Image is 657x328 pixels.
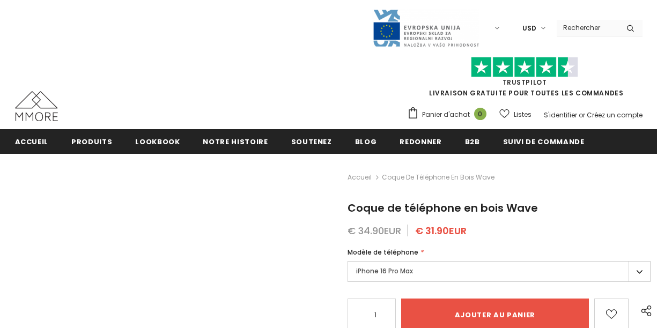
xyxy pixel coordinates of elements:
span: 0 [474,108,486,120]
span: Listes [514,109,531,120]
a: Produits [71,129,112,153]
span: € 31.90EUR [415,224,467,237]
span: Coque de téléphone en bois Wave [382,171,494,184]
span: € 34.90EUR [348,224,401,237]
span: Modèle de téléphone [348,248,418,257]
a: Javni Razpis [372,23,479,32]
span: Redonner [400,137,441,147]
span: USD [522,23,536,34]
img: Cas MMORE [15,91,58,121]
a: Créez un compte [587,110,643,120]
a: soutenez [291,129,332,153]
img: Faites confiance aux étoiles pilotes [471,57,578,78]
span: or [579,110,585,120]
label: iPhone 16 Pro Max [348,261,651,282]
a: Blog [355,129,377,153]
span: Suivi de commande [503,137,585,147]
input: Search Site [557,20,618,35]
a: Lookbook [135,129,180,153]
img: Javni Razpis [372,9,479,48]
span: Coque de téléphone en bois Wave [348,200,538,215]
a: S'identifier [544,110,577,120]
a: Accueil [15,129,49,153]
span: Panier d'achat [422,109,470,120]
a: TrustPilot [503,78,547,87]
a: Redonner [400,129,441,153]
a: B2B [465,129,480,153]
span: Notre histoire [203,137,268,147]
span: Accueil [15,137,49,147]
span: B2B [465,137,480,147]
a: Suivi de commande [503,129,585,153]
a: Accueil [348,171,372,184]
a: Listes [499,105,531,124]
span: soutenez [291,137,332,147]
span: Produits [71,137,112,147]
span: LIVRAISON GRATUITE POUR TOUTES LES COMMANDES [407,62,643,98]
a: Panier d'achat 0 [407,107,492,123]
span: Blog [355,137,377,147]
span: Lookbook [135,137,180,147]
a: Notre histoire [203,129,268,153]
